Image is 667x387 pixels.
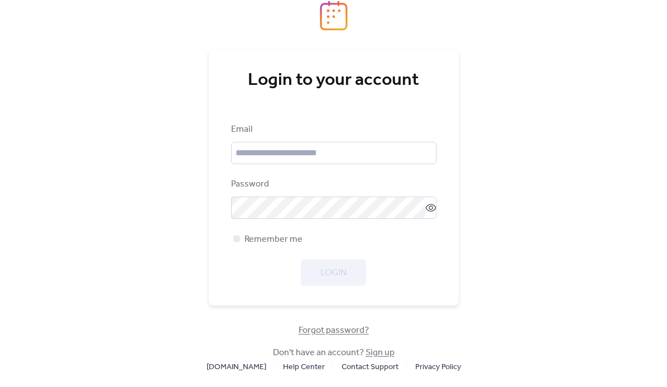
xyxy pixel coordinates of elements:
a: Help Center [283,360,325,374]
div: Login to your account [231,69,436,92]
span: Help Center [283,361,325,374]
span: Privacy Policy [415,361,461,374]
span: Remember me [244,233,303,246]
div: Password [231,178,434,191]
span: Forgot password? [299,324,369,337]
span: Don't have an account? [273,346,395,360]
a: [DOMAIN_NAME] [207,360,266,374]
span: Contact Support [342,361,399,374]
a: Privacy Policy [415,360,461,374]
a: Contact Support [342,360,399,374]
a: Forgot password? [299,327,369,333]
span: [DOMAIN_NAME] [207,361,266,374]
img: logo [320,1,348,31]
a: Sign up [366,344,395,361]
div: Email [231,123,434,136]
